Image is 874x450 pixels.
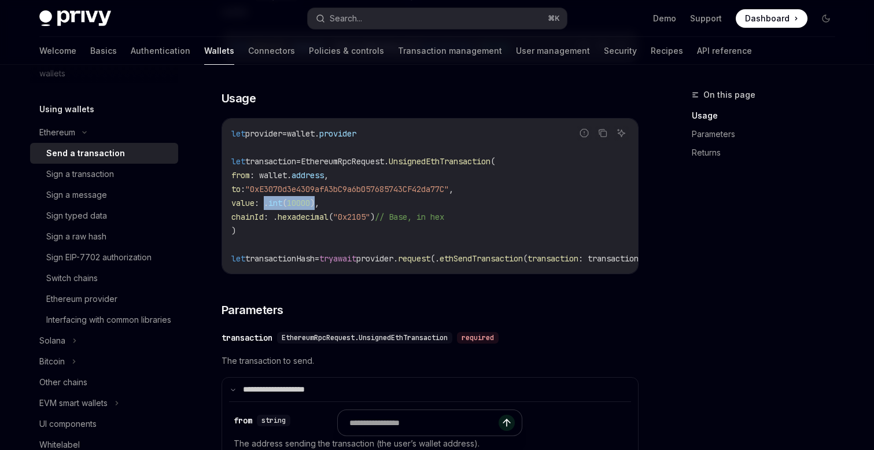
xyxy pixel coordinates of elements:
a: Interfacing with common libraries [30,309,178,330]
span: ), [310,198,319,208]
a: Switch chains [30,268,178,289]
span: try [319,253,333,264]
span: provider [319,128,356,139]
div: transaction [222,332,272,344]
span: ( [491,156,495,167]
span: , [324,170,329,180]
a: Support [690,13,722,24]
span: Parameters [222,302,283,318]
a: Dashboard [736,9,807,28]
a: Wallets [204,37,234,65]
a: Policies & controls [309,37,384,65]
div: Ethereum [39,126,75,139]
div: Sign a message [46,188,107,202]
span: ( [523,253,528,264]
a: Usage [692,106,845,125]
span: request [398,253,430,264]
span: On this page [703,88,755,102]
span: Dashboard [745,13,790,24]
span: ( [329,212,333,222]
div: Sign a transaction [46,167,114,181]
button: Toggle dark mode [817,9,835,28]
button: Report incorrect code [577,126,592,141]
button: Ask AI [614,126,629,141]
div: Sign EIP-7702 authorization [46,250,152,264]
span: The transaction to send. [222,354,639,368]
a: Returns [692,143,845,162]
div: EVM smart wallets [39,396,108,410]
span: = [296,156,301,167]
h5: Using wallets [39,102,94,116]
span: UnsignedEthTransaction [389,156,491,167]
span: : wallet. [250,170,292,180]
span: let [231,156,245,167]
span: hexadecimal [278,212,329,222]
img: dark logo [39,10,111,27]
span: int [268,198,282,208]
a: Transaction management [398,37,502,65]
span: value [231,198,255,208]
a: Parameters [692,125,845,143]
span: ) [231,226,236,236]
span: ) [370,212,375,222]
span: wallet. [287,128,319,139]
span: "0x2105" [333,212,370,222]
a: Security [604,37,637,65]
div: Ethereum provider [46,292,117,306]
span: provider [245,128,282,139]
a: Other chains [30,372,178,393]
span: chainId [231,212,264,222]
span: ⌘ K [548,14,560,23]
span: let [231,128,245,139]
span: "0xE3070d3e4309afA3bC9a6b057685743CF42da77C" [245,184,449,194]
a: Ethereum provider [30,289,178,309]
span: : [241,184,245,194]
span: ( [282,198,287,208]
a: Welcome [39,37,76,65]
span: , [449,184,453,194]
div: Sign a raw hash [46,230,106,244]
div: UI components [39,417,97,431]
span: Usage [222,90,256,106]
span: = [282,128,287,139]
span: : transaction) [578,253,643,264]
a: API reference [697,37,752,65]
span: from [231,170,250,180]
a: Demo [653,13,676,24]
a: Recipes [651,37,683,65]
div: Interfacing with common libraries [46,313,171,327]
a: Sign a raw hash [30,226,178,247]
span: 10000 [287,198,310,208]
span: provider. [356,253,398,264]
span: to [231,184,241,194]
span: (. [430,253,440,264]
div: Bitcoin [39,355,65,368]
div: Solana [39,334,65,348]
span: // Base, in hex [375,212,444,222]
span: : . [255,198,268,208]
span: : . [264,212,278,222]
a: Basics [90,37,117,65]
span: transaction [528,253,578,264]
span: EthereumRpcRequest. [301,156,389,167]
div: Switch chains [46,271,98,285]
button: Send message [499,415,515,431]
a: Connectors [248,37,295,65]
span: transactionHash [245,253,315,264]
a: Sign EIP-7702 authorization [30,247,178,268]
span: EthereumRpcRequest.UnsignedEthTransaction [282,333,448,342]
span: transaction [245,156,296,167]
div: required [457,332,499,344]
button: Copy the contents from the code block [595,126,610,141]
span: let [231,253,245,264]
div: Send a transaction [46,146,125,160]
span: = [315,253,319,264]
button: Search...⌘K [308,8,567,29]
a: UI components [30,414,178,434]
a: Authentication [131,37,190,65]
div: Search... [330,12,362,25]
a: Send a transaction [30,143,178,164]
a: User management [516,37,590,65]
div: Sign typed data [46,209,107,223]
span: ethSendTransaction [440,253,523,264]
